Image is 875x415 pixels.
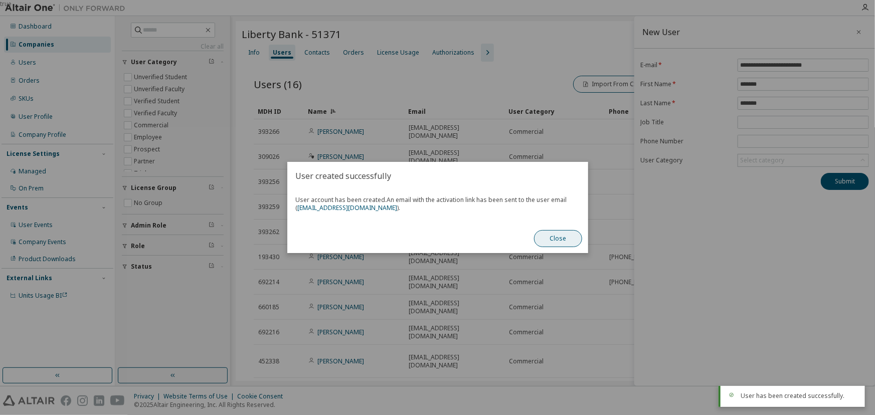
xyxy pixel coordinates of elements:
span: An email with the activation link has been sent to the user email ( ). [295,195,567,212]
button: Close [534,230,582,247]
div: User has been created successfully. [741,392,857,400]
span: User account has been created. [295,196,580,212]
h2: User created successfully [287,162,588,190]
a: [EMAIL_ADDRESS][DOMAIN_NAME] [297,203,397,212]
